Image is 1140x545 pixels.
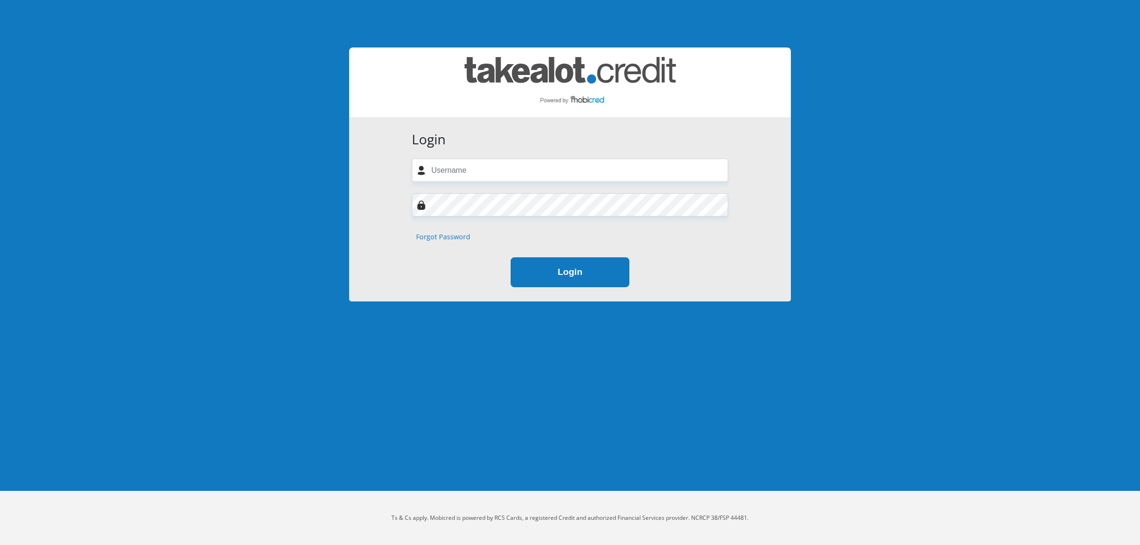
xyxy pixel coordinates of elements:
[412,159,728,182] input: Username
[465,57,676,108] img: takealot_credit logo
[306,514,834,522] p: Ts & Cs apply. Mobicred is powered by RCS Cards, a registered Credit and authorized Financial Ser...
[412,132,728,148] h3: Login
[417,200,426,210] img: Image
[416,232,470,242] a: Forgot Password
[417,166,426,175] img: user-icon image
[511,257,629,287] button: Login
